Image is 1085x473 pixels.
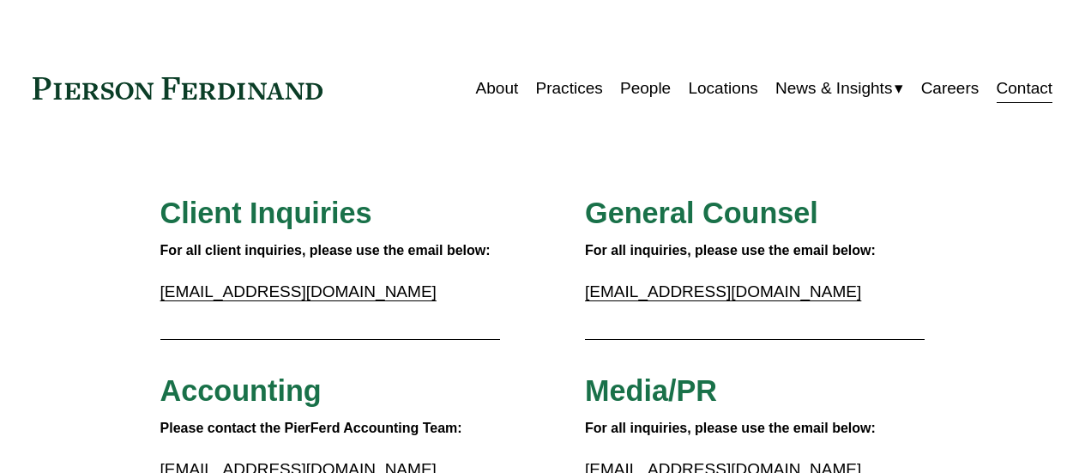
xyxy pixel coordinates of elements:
[921,72,980,105] a: Careers
[585,421,876,435] strong: For all inquiries, please use the email below:
[160,374,322,407] span: Accounting
[585,282,861,300] a: [EMAIL_ADDRESS][DOMAIN_NAME]
[688,72,757,105] a: Locations
[620,72,671,105] a: People
[536,72,603,105] a: Practices
[476,72,519,105] a: About
[775,72,903,105] a: folder dropdown
[585,243,876,258] strong: For all inquiries, please use the email below:
[160,197,372,229] span: Client Inquiries
[997,72,1053,105] a: Contact
[160,243,491,258] strong: For all client inquiries, please use the email below:
[585,197,818,229] span: General Counsel
[775,74,892,103] span: News & Insights
[160,421,462,435] strong: Please contact the PierFerd Accounting Team:
[585,374,717,407] span: Media/PR
[160,282,437,300] a: [EMAIL_ADDRESS][DOMAIN_NAME]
